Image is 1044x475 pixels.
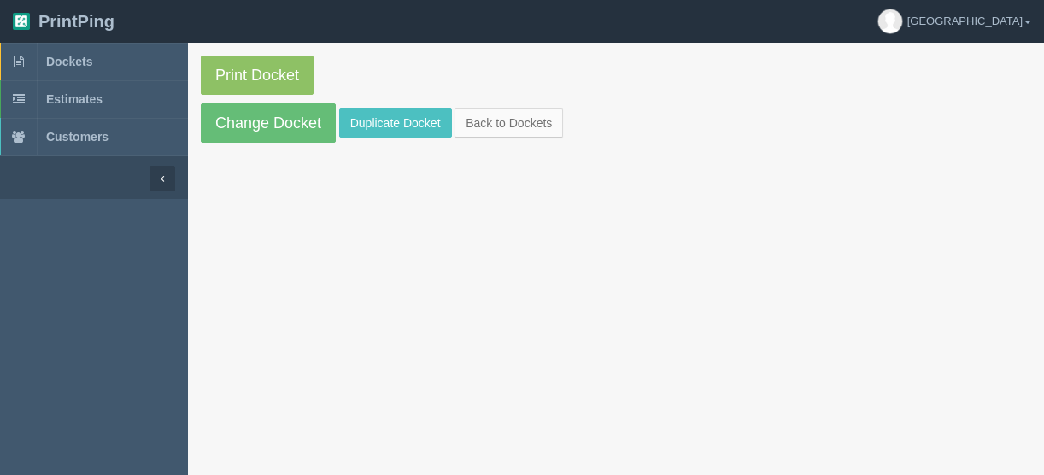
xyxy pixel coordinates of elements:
[201,56,314,95] a: Print Docket
[878,9,902,33] img: avatar_default-7531ab5dedf162e01f1e0bb0964e6a185e93c5c22dfe317fb01d7f8cd2b1632c.jpg
[13,13,30,30] img: logo-3e63b451c926e2ac314895c53de4908e5d424f24456219fb08d385ab2e579770.png
[46,92,103,106] span: Estimates
[46,130,109,144] span: Customers
[201,103,336,143] a: Change Docket
[455,108,563,138] a: Back to Dockets
[339,108,452,138] a: Duplicate Docket
[46,55,92,68] span: Dockets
